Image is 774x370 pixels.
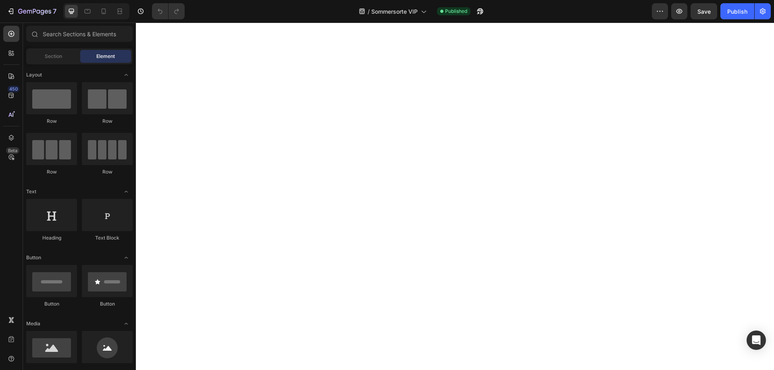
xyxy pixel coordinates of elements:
[747,331,766,350] div: Open Intercom Messenger
[120,68,133,81] span: Toggle open
[26,188,36,195] span: Text
[96,53,115,60] span: Element
[82,234,133,242] div: Text Block
[727,7,747,16] div: Publish
[26,118,77,125] div: Row
[6,147,19,154] div: Beta
[26,26,133,42] input: Search Sections & Elements
[720,3,754,19] button: Publish
[53,6,56,16] p: 7
[697,8,711,15] span: Save
[26,320,40,327] span: Media
[371,7,418,16] span: Sommersorte VIP
[82,168,133,176] div: Row
[26,234,77,242] div: Heading
[368,7,370,16] span: /
[26,71,42,79] span: Layout
[691,3,717,19] button: Save
[445,8,467,15] span: Published
[120,185,133,198] span: Toggle open
[26,254,41,261] span: Button
[120,251,133,264] span: Toggle open
[45,53,62,60] span: Section
[136,23,774,370] iframe: Design area
[120,317,133,330] span: Toggle open
[26,300,77,308] div: Button
[152,3,185,19] div: Undo/Redo
[26,168,77,176] div: Row
[3,3,60,19] button: 7
[82,300,133,308] div: Button
[8,86,19,92] div: 450
[82,118,133,125] div: Row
